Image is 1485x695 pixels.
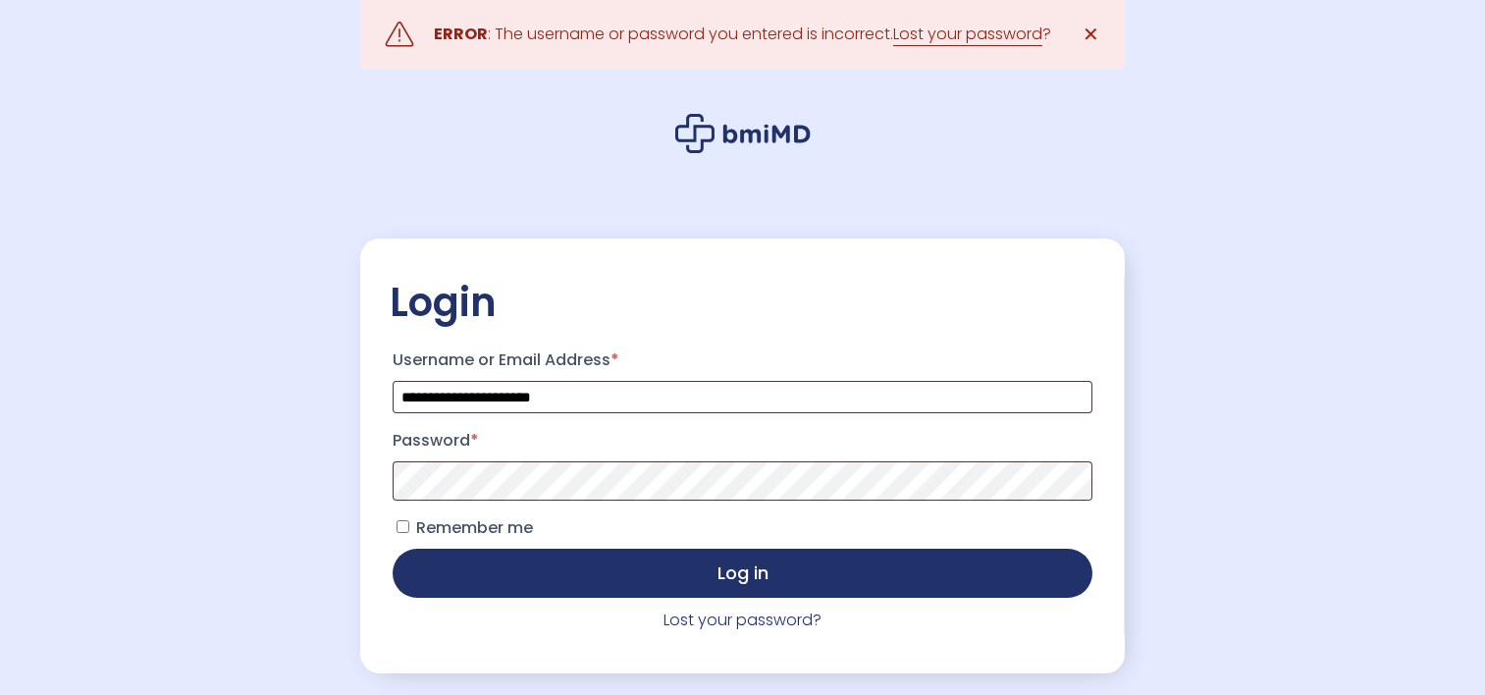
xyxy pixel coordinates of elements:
[390,278,1095,327] h2: Login
[1083,21,1099,48] span: ✕
[434,21,1051,48] div: : The username or password you entered is incorrect. ?
[393,549,1092,598] button: Log in
[393,345,1092,376] label: Username or Email Address
[1071,15,1110,54] a: ✕
[393,425,1092,456] label: Password
[416,516,533,539] span: Remember me
[397,520,409,533] input: Remember me
[663,609,822,631] a: Lost your password?
[434,23,488,45] strong: ERROR
[893,23,1042,46] a: Lost your password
